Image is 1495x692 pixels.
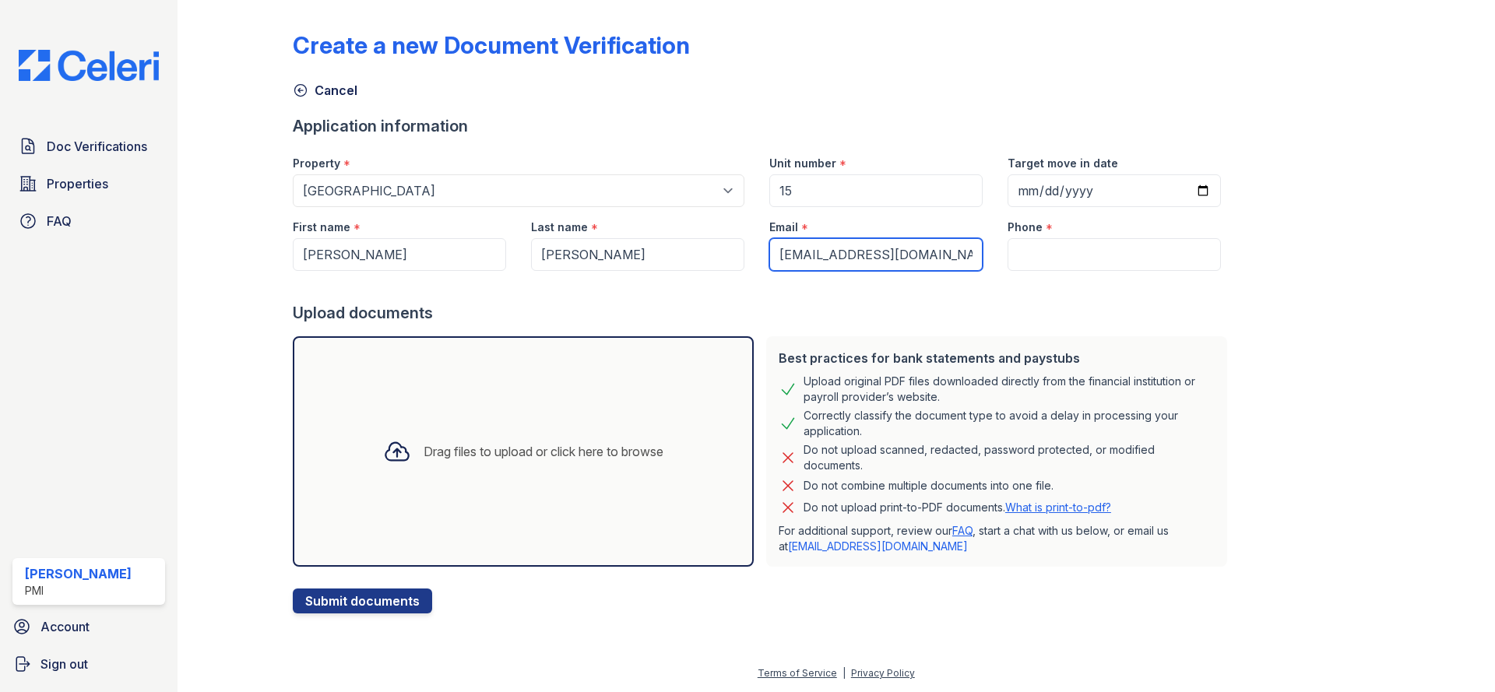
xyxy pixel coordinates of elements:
[769,220,798,235] label: Email
[804,500,1111,515] p: Do not upload print-to-PDF documents.
[40,655,88,673] span: Sign out
[842,667,846,679] div: |
[769,156,836,171] label: Unit number
[47,137,147,156] span: Doc Verifications
[804,408,1215,439] div: Correctly classify the document type to avoid a delay in processing your application.
[952,524,973,537] a: FAQ
[779,523,1215,554] p: For additional support, review our , start a chat with us below, or email us at
[804,476,1054,495] div: Do not combine multiple documents into one file.
[424,442,663,461] div: Drag files to upload or click here to browse
[293,156,340,171] label: Property
[293,31,690,59] div: Create a new Document Verification
[1005,501,1111,514] a: What is print-to-pdf?
[531,220,588,235] label: Last name
[293,588,432,613] button: Submit documents
[293,115,1233,137] div: Application information
[804,442,1215,473] div: Do not upload scanned, redacted, password protected, or modified documents.
[758,667,837,679] a: Terms of Service
[293,302,1233,324] div: Upload documents
[47,174,108,193] span: Properties
[6,50,171,81] img: CE_Logo_Blue-a8612792a0a2168367f1c8372b55b34899dd931a85d93a1a3d3e32e68fde9ad4.png
[788,539,968,553] a: [EMAIL_ADDRESS][DOMAIN_NAME]
[25,564,132,583] div: [PERSON_NAME]
[47,212,72,230] span: FAQ
[804,374,1215,405] div: Upload original PDF files downloaded directly from the financial institution or payroll provider’...
[851,667,915,679] a: Privacy Policy
[293,220,350,235] label: First name
[12,205,165,237] a: FAQ
[6,648,171,680] a: Sign out
[293,81,357,100] a: Cancel
[1008,220,1043,235] label: Phone
[25,583,132,599] div: PMI
[1008,156,1118,171] label: Target move in date
[6,611,171,642] a: Account
[40,617,90,636] span: Account
[779,349,1215,367] div: Best practices for bank statements and paystubs
[12,168,165,199] a: Properties
[12,131,165,162] a: Doc Verifications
